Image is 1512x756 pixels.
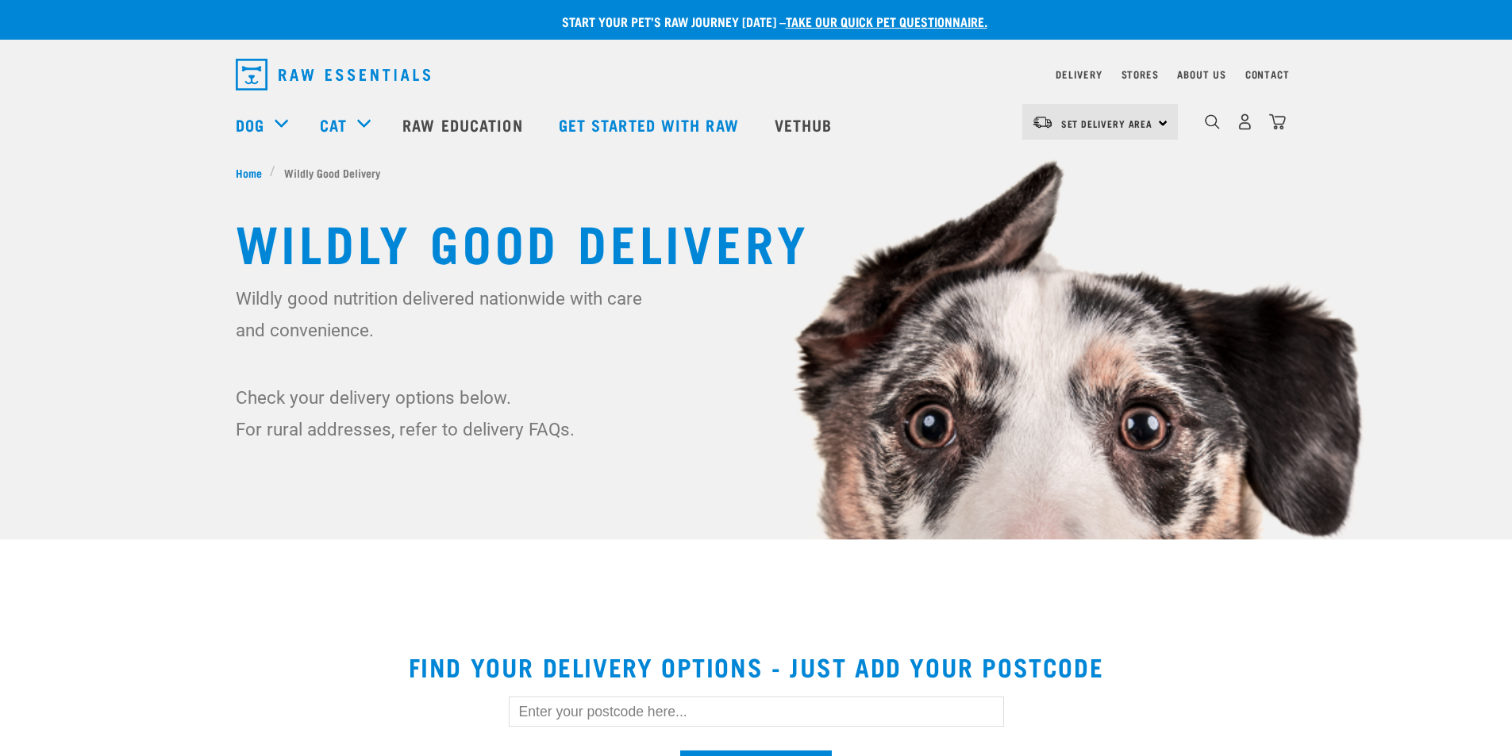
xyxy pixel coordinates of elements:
[1121,71,1159,77] a: Stores
[1245,71,1290,77] a: Contact
[236,213,1277,270] h1: Wildly Good Delivery
[509,697,1004,727] input: Enter your postcode here...
[543,93,759,156] a: Get started with Raw
[19,652,1493,681] h2: Find your delivery options - just add your postcode
[236,282,652,346] p: Wildly good nutrition delivered nationwide with care and convenience.
[236,164,1277,181] nav: breadcrumbs
[1237,113,1253,130] img: user.png
[236,113,264,136] a: Dog
[759,93,852,156] a: Vethub
[1205,114,1220,129] img: home-icon-1@2x.png
[320,113,347,136] a: Cat
[1032,115,1053,129] img: van-moving.png
[1269,113,1286,130] img: home-icon@2x.png
[1177,71,1225,77] a: About Us
[236,164,262,181] span: Home
[1061,121,1153,126] span: Set Delivery Area
[236,164,271,181] a: Home
[223,52,1290,97] nav: dropdown navigation
[236,59,430,90] img: Raw Essentials Logo
[1056,71,1102,77] a: Delivery
[236,382,652,445] p: Check your delivery options below. For rural addresses, refer to delivery FAQs.
[786,17,987,25] a: take our quick pet questionnaire.
[387,93,542,156] a: Raw Education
